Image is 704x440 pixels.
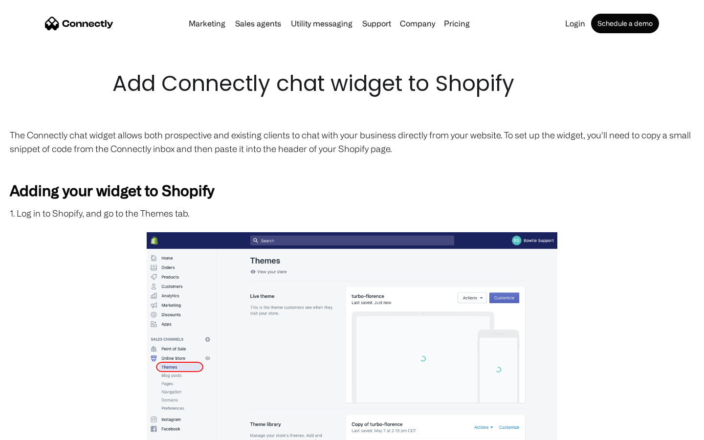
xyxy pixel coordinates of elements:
[45,16,113,31] a: home
[397,17,438,30] div: Company
[591,14,659,33] a: Schedule a demo
[287,20,356,27] a: Utility messaging
[358,20,395,27] a: Support
[10,423,59,437] aside: Language selected: English
[561,20,589,27] a: Login
[185,20,229,27] a: Marketing
[10,182,214,198] strong: Adding your widget to Shopify
[10,206,694,220] p: 1. Log in to Shopify, and go to the Themes tab.
[112,68,592,99] h1: Add Connectly chat widget to Shopify
[20,423,59,437] ul: Language list
[400,17,435,30] div: Company
[10,128,694,155] p: The Connectly chat widget allows both prospective and existing clients to chat with your business...
[440,20,474,27] a: Pricing
[231,20,285,27] a: Sales agents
